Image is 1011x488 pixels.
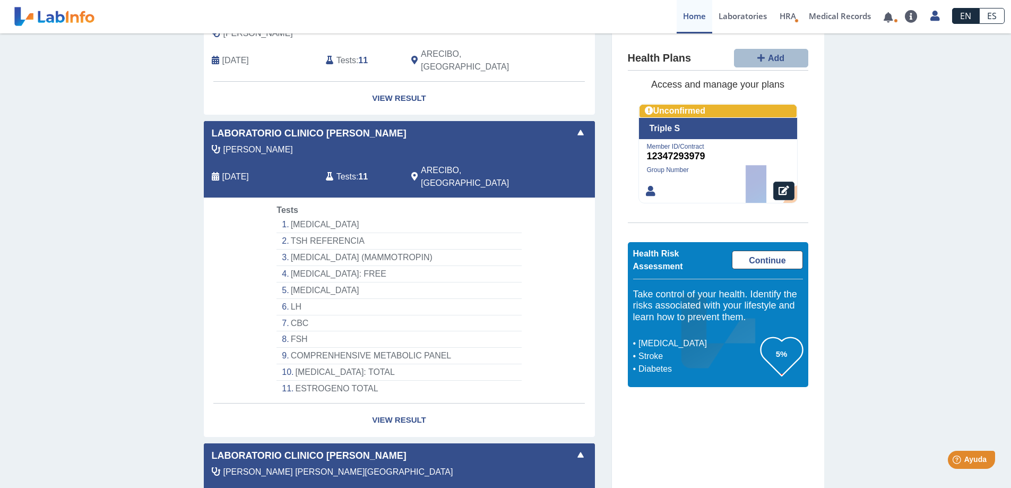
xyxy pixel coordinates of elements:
[651,80,784,90] span: Access and manage your plans
[734,49,808,68] button: Add
[223,466,453,478] span: Quiles Torres, Mairim
[276,315,521,332] li: CBC
[421,164,538,190] span: ARECIBO, PR
[318,48,403,73] div: :
[212,449,407,463] span: Laboratorio Clinico [PERSON_NAME]
[421,48,538,73] span: ARECIBO, PR
[212,126,407,141] span: Laboratorio Clinico [PERSON_NAME]
[276,299,521,315] li: LH
[276,331,521,348] li: FSH
[276,206,298,215] span: Tests
[276,381,521,397] li: ESTROGENO TOTAL
[276,250,521,266] li: [MEDICAL_DATA] (MAMMOTROPIN)
[276,266,521,282] li: [MEDICAL_DATA]: FREE
[761,347,803,361] h3: 5%
[768,54,784,63] span: Add
[276,233,521,250] li: TSH REFERENCIA
[358,56,368,65] b: 11
[628,52,691,65] h4: Health Plans
[636,363,761,375] li: Diabetes
[749,256,785,265] span: Continue
[780,11,796,21] span: HRA
[318,164,403,190] div: :
[204,82,595,115] a: View Result
[732,251,802,269] a: Continue
[979,8,1005,24] a: ES
[633,289,803,323] h5: Take control of your health. Identify the risks associated with your lifestyle and learn how to p...
[222,170,249,183] span: 2025-07-29
[204,404,595,437] a: View Result
[336,54,356,67] span: Tests
[276,282,521,299] li: [MEDICAL_DATA]
[636,337,761,350] li: [MEDICAL_DATA]
[276,348,521,364] li: COMPRENHENSIVE METABOLIC PANEL
[952,8,979,24] a: EN
[633,249,683,271] span: Health Risk Assessment
[223,143,293,156] span: Vazquez, Mirelys
[276,217,521,233] li: [MEDICAL_DATA]
[336,170,356,183] span: Tests
[917,447,999,476] iframe: Help widget launcher
[358,172,368,181] b: 11
[276,364,521,381] li: [MEDICAL_DATA]: TOTAL
[636,350,761,363] li: Stroke
[223,27,293,40] span: Vazquez, Mirelys
[222,54,249,67] span: 2025-08-16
